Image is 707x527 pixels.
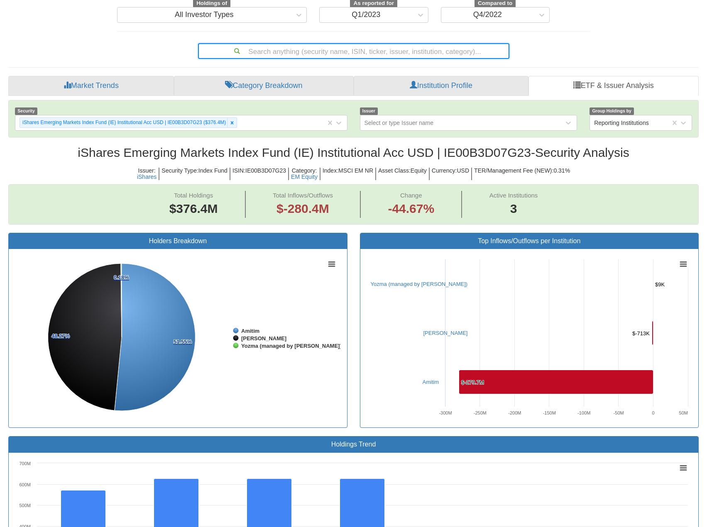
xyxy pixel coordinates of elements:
[423,379,439,385] a: Amitim
[15,237,341,245] h3: Holders Breakdown
[430,168,472,181] h5: Currency : USD
[360,107,378,115] span: Issuer
[679,410,687,415] text: 50M
[19,482,31,487] text: 600M
[543,410,555,415] text: -150M
[472,168,572,181] h5: TER/Management Fee (NEW) : 0.31%
[439,410,452,415] text: -300M
[461,379,484,385] tspan: $-279.7M
[489,192,538,199] span: Active Institutions
[594,119,649,127] div: Reporting Institutions
[175,11,234,19] div: All Investor Types
[276,202,329,215] span: $-280.4M
[371,281,468,287] a: Yozma (managed by [PERSON_NAME])
[473,11,502,19] div: Q4/2022
[241,328,259,334] tspan: Amitim
[169,202,218,215] span: $376.4M
[159,168,230,181] h5: Security Type : Index Fund
[365,119,434,127] div: Select or type Issuer name
[289,168,320,181] h5: Category :
[8,76,174,96] a: Market Trends
[388,200,434,218] span: -44.67%
[15,107,37,115] span: Security
[473,410,486,415] text: -250M
[19,461,31,466] text: 700M
[320,168,376,181] h5: Index : MSCI EM NR
[632,330,650,337] tspan: $-713K
[230,168,289,181] h5: ISIN : IE00B3D07G23
[489,200,538,218] span: 3
[423,330,468,336] a: [PERSON_NAME]
[577,410,590,415] text: -100M
[174,192,213,199] span: Total Holdings
[291,174,318,180] button: EM Equity
[528,76,699,96] a: ETF & Issuer Analysis
[508,410,521,415] text: -200M
[241,343,342,349] tspan: Yozma (managed by [PERSON_NAME])
[135,168,159,181] h5: Issuer :
[352,11,380,19] div: Q1/2023
[20,118,227,127] div: iShares Emerging Markets Index Fund (IE) Institutional Acc USD | IE00B3D07G23 ($376.4M)
[655,281,665,288] tspan: $9K
[8,146,699,159] h2: iShares Emerging Markets Index Fund (IE) Institutional Acc USD | IE00B3D07G23 - Security Analysis
[174,339,192,345] tspan: 51.55%
[613,410,624,415] text: -50M
[241,335,286,342] tspan: [PERSON_NAME]
[51,333,70,339] tspan: 48.27%
[367,237,692,245] h3: Top Inflows/Outflows per Institution
[376,168,430,181] h5: Asset Class : Equity
[652,410,654,415] text: 0
[273,192,333,199] span: Total Inflows/Outflows
[19,503,31,508] text: 500M
[590,107,634,115] span: Group Holdings by
[354,76,528,96] a: Institution Profile
[174,76,354,96] a: Category Breakdown
[15,441,692,448] h3: Holdings Trend
[137,174,157,180] button: iShares
[400,192,422,199] span: Change
[199,44,509,58] div: Search anything (security name, ISIN, ticker, issuer, institution, category)...
[114,274,129,281] tspan: 0.18%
